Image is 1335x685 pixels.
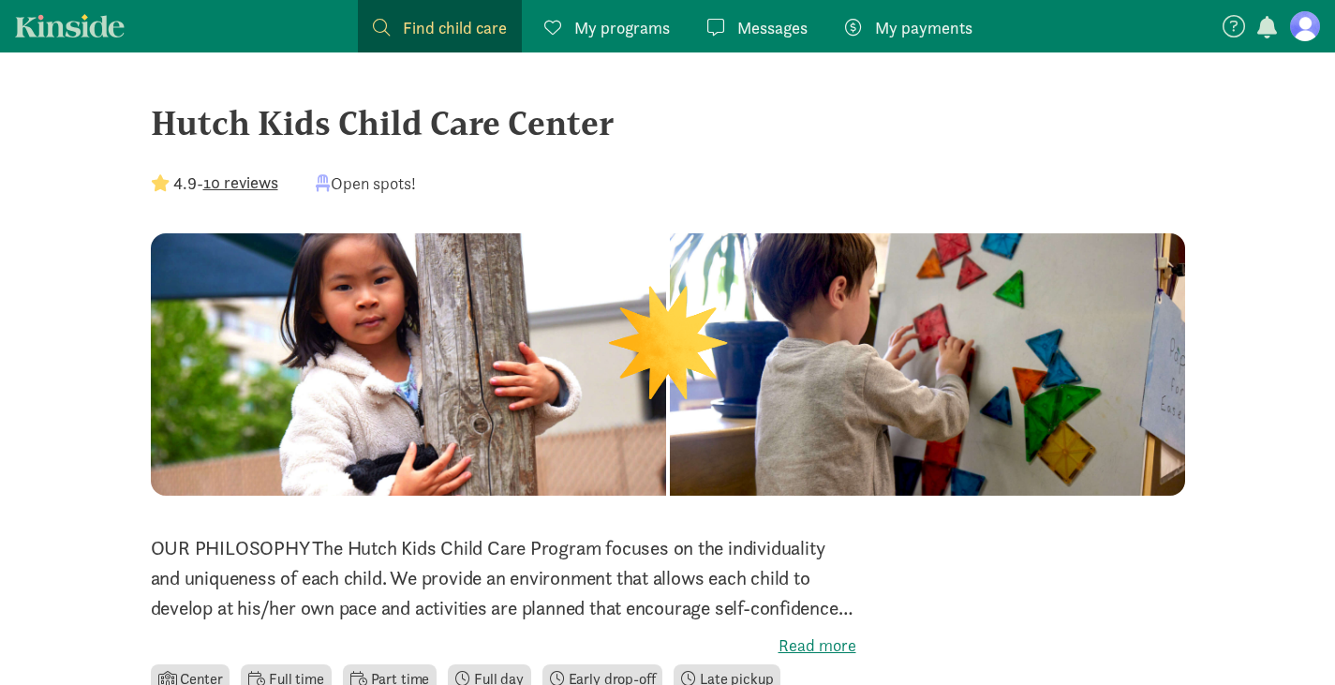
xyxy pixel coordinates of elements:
[203,170,278,195] button: 10 reviews
[173,172,197,194] strong: 4.9
[151,533,856,623] p: OUR PHILOSOPHY The Hutch Kids Child Care Program focuses on the individuality and uniqueness of e...
[15,14,125,37] a: Kinside
[151,97,1185,148] div: Hutch Kids Child Care Center
[151,634,856,657] label: Read more
[574,15,670,40] span: My programs
[316,171,416,196] div: Open spots!
[875,15,972,40] span: My payments
[151,171,278,196] div: -
[403,15,507,40] span: Find child care
[737,15,808,40] span: Messages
